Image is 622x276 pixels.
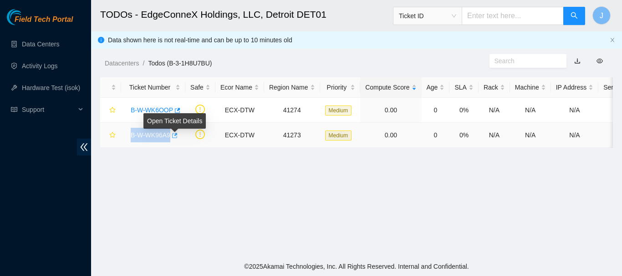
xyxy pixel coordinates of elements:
td: ECX-DTW [215,98,264,123]
td: N/A [551,98,598,123]
span: exclamation-circle [195,105,205,114]
td: 0 [422,123,450,148]
span: star [109,107,116,114]
td: 0 [422,98,450,123]
span: star [109,132,116,139]
span: Medium [325,105,352,115]
span: Ticket ID [399,9,456,23]
a: B-W-WK6OOP [131,106,173,114]
a: download [574,57,581,65]
a: Data Centers [22,40,59,48]
a: Datacenters [105,60,139,67]
span: Support [22,100,76,119]
td: N/A [551,123,598,148]
td: ECX-DTW [215,123,264,148]
button: close [610,37,615,43]
button: star [105,128,116,142]
footer: © 2025 Akamai Technologies, Inc. All Rights Reserved. Internal and Confidential. [91,257,622,276]
span: J [600,10,603,21]
img: Akamai Technologies [7,9,46,25]
td: N/A [479,98,510,123]
td: 0% [449,123,478,148]
a: Akamai TechnologiesField Tech Portal [7,16,73,28]
span: read [11,106,17,113]
span: double-left [77,139,91,156]
td: N/A [510,98,551,123]
td: N/A [510,123,551,148]
td: 0% [449,98,478,123]
input: Search [495,56,555,66]
button: star [105,103,116,117]
td: 41273 [264,123,320,148]
button: search [563,7,585,25]
span: Field Tech Portal [15,15,73,24]
a: Hardware Test (isok) [22,84,80,91]
span: search [571,12,578,20]
a: Activity Logs [22,62,58,70]
span: eye [597,58,603,64]
td: 41274 [264,98,320,123]
td: N/A [479,123,510,148]
button: J [592,6,611,25]
span: / [143,60,144,67]
input: Enter text here... [462,7,564,25]
td: 0.00 [360,98,421,123]
button: download [567,54,587,68]
span: Medium [325,130,352,141]
a: Todos (B-3-1H8U7BU) [148,60,212,67]
div: Open Ticket Details [143,113,206,129]
a: B-W-WK96A9 [131,131,170,139]
td: 0.00 [360,123,421,148]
